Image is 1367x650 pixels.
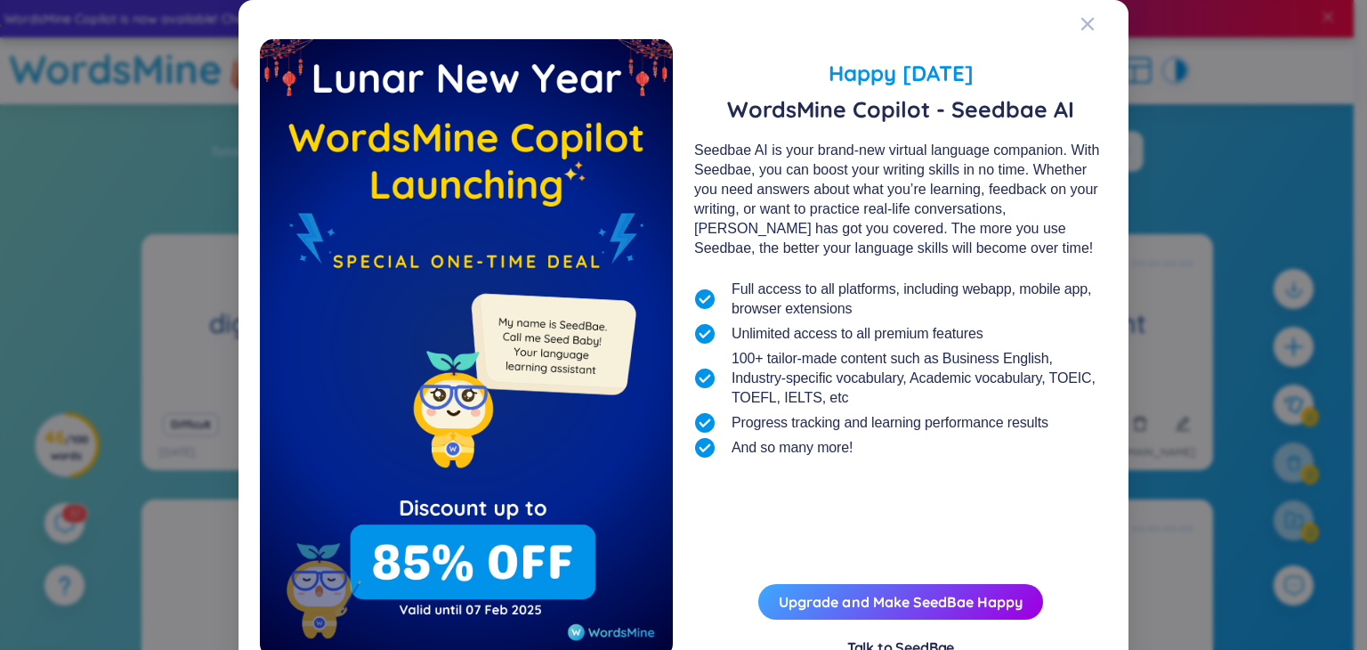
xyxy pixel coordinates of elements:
[694,57,1107,89] span: Happy [DATE]
[732,349,1107,408] span: 100+ tailor-made content such as Business English, Industry-specific vocabulary, Academic vocabul...
[694,96,1107,123] span: WordsMine Copilot - Seedbae AI
[463,257,640,435] img: minionSeedbaeMessage.35ffe99e.png
[694,141,1107,258] div: Seedbae AI is your brand-new virtual language companion. With Seedbae, you can boost your writing...
[732,280,1107,319] span: Full access to all platforms, including webapp, mobile app, browser extensions
[732,438,853,458] span: And so many more!
[732,324,983,344] span: Unlimited access to all premium features
[732,413,1048,433] span: Progress tracking and learning performance results
[758,584,1043,620] button: Upgrade and Make SeedBae Happy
